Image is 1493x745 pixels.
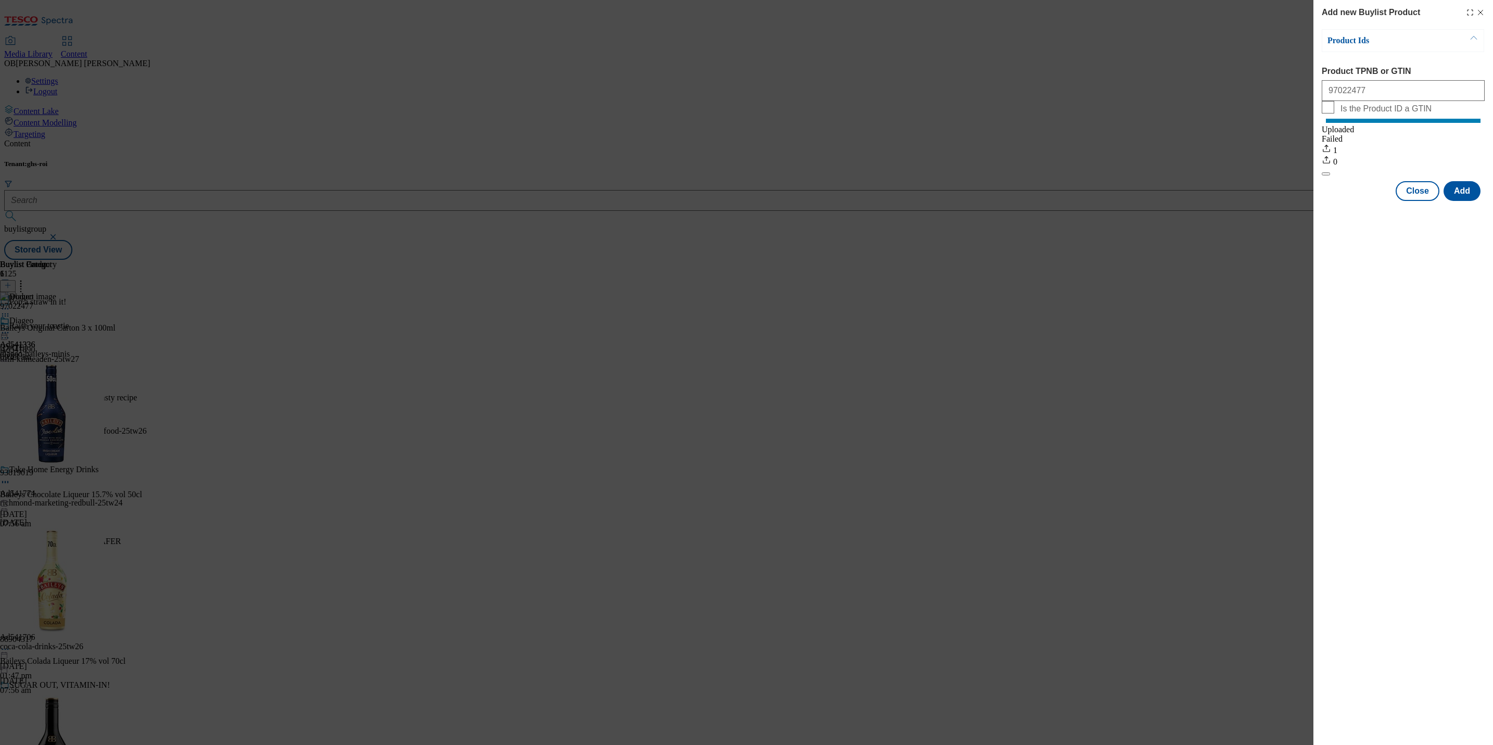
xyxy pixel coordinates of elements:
[1444,181,1481,201] button: Add
[1396,181,1439,201] button: Close
[1327,35,1437,46] p: Product Ids
[1322,67,1485,76] label: Product TPNB or GTIN
[1322,144,1485,155] div: 1
[1322,134,1485,144] div: Failed
[1322,6,1420,19] h4: Add new Buylist Product
[1340,104,1432,113] span: Is the Product ID a GTIN
[1322,155,1485,167] div: 0
[1322,125,1485,134] div: Uploaded
[1322,80,1485,101] input: Enter 1 or 20 space separated Product TPNB or GTIN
